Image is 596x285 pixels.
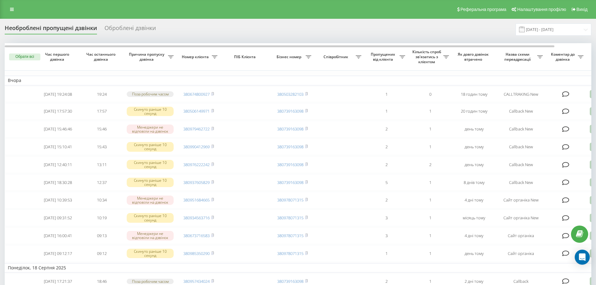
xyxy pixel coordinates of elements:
[5,25,97,34] div: Необроблені пропущені дзвінки
[80,227,124,244] td: 09:13
[80,210,124,226] td: 10:19
[36,139,80,155] td: [DATE] 15:10:41
[364,87,408,102] td: 1
[80,245,124,262] td: 09:12
[183,215,210,221] a: 380934563716
[127,196,174,205] div: Менеджери не відповіли на дзвінок
[364,192,408,208] td: 2
[127,231,174,240] div: Менеджери не відповіли на дзвінок
[452,87,496,102] td: 18 годин тому
[408,87,452,102] td: 0
[499,52,537,62] span: Назва схеми переадресації
[36,156,80,173] td: [DATE] 12:40:11
[496,174,546,191] td: Callback New
[127,213,174,222] div: Скинуто раніше 10 секунд
[452,227,496,244] td: 4 дні тому
[36,174,80,191] td: [DATE] 18:30:28
[36,103,80,120] td: [DATE] 17:57:30
[183,144,210,150] a: 380990412969
[452,210,496,226] td: місяць тому
[408,174,452,191] td: 1
[277,233,303,238] a: 380978071315
[36,121,80,137] td: [DATE] 15:46:46
[496,156,546,173] td: Callback New
[452,103,496,120] td: 20 годин тому
[36,245,80,262] td: [DATE] 09:12:17
[364,139,408,155] td: 2
[277,197,303,203] a: 380978071315
[452,192,496,208] td: 4 дні тому
[452,156,496,173] td: день тому
[318,54,356,59] span: Співробітник
[127,279,174,284] div: Поза робочим часом
[277,126,303,132] a: 380739163098
[408,227,452,244] td: 1
[549,52,578,62] span: Коментар до дзвінка
[408,192,452,208] td: 1
[183,162,210,167] a: 380976222242
[364,156,408,173] td: 2
[127,91,174,97] div: Поза робочим часом
[496,245,546,262] td: Сайт органіка
[364,245,408,262] td: 1
[183,197,210,203] a: 380951684665
[127,142,174,151] div: Скинуто раніше 10 секунд
[575,250,590,265] div: Open Intercom Messenger
[183,126,210,132] a: 380979462722
[496,121,546,137] td: Callback New
[277,91,303,97] a: 380503282103
[496,210,546,226] td: Сайт органіка New
[408,139,452,155] td: 1
[277,215,303,221] a: 380978071315
[368,52,400,62] span: Пропущених від клієнта
[496,192,546,208] td: Сайт органіка New
[80,103,124,120] td: 17:57
[517,7,566,12] span: Налаштування профілю
[127,160,174,169] div: Скинуто раніше 10 секунд
[80,139,124,155] td: 15:43
[127,125,174,134] div: Менеджери не відповіли на дзвінок
[496,103,546,120] td: Callback New
[277,278,303,284] a: 380739163098
[36,87,80,102] td: [DATE] 19:24:08
[577,7,588,12] span: Вихід
[274,54,306,59] span: Бізнес номер
[457,52,491,62] span: Як довго дзвінок втрачено
[226,54,265,59] span: ПІБ Клієнта
[36,192,80,208] td: [DATE] 10:39:53
[127,52,168,62] span: Причина пропуску дзвінка
[277,162,303,167] a: 380739163098
[496,87,546,102] td: CALLTRAKING New
[408,156,452,173] td: 2
[183,233,210,238] a: 380673716583
[277,251,303,256] a: 380978071315
[408,121,452,137] td: 1
[277,180,303,185] a: 380739163098
[452,139,496,155] td: день тому
[364,121,408,137] td: 2
[104,25,156,34] div: Оброблені дзвінки
[80,87,124,102] td: 19:24
[183,278,210,284] a: 380957434024
[364,210,408,226] td: 3
[80,174,124,191] td: 12:37
[36,227,80,244] td: [DATE] 16:00:41
[36,210,80,226] td: [DATE] 09:31:52
[364,227,408,244] td: 3
[183,108,210,114] a: 380506149971
[183,251,210,256] a: 380985350290
[461,7,507,12] span: Реферальна програма
[364,103,408,120] td: 1
[277,108,303,114] a: 380739163098
[80,192,124,208] td: 10:34
[180,54,212,59] span: Номер клієнта
[364,174,408,191] td: 5
[183,180,210,185] a: 380937605829
[452,245,496,262] td: день тому
[411,49,443,64] span: Кількість спроб зв'язатись з клієнтом
[80,121,124,137] td: 15:46
[127,107,174,116] div: Скинуто раніше 10 секунд
[85,52,119,62] span: Час останнього дзвінка
[408,245,452,262] td: 1
[452,174,496,191] td: 8 днів тому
